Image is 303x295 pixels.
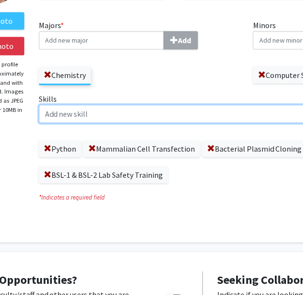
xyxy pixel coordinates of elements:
label: Majors [39,19,239,49]
iframe: Chat [7,251,41,288]
button: Majors* [163,31,198,49]
label: Python [39,140,81,157]
b: Add [178,35,191,45]
label: Mammalian Cell Transfection [83,140,200,157]
input: Majors*Add [39,31,164,49]
label: Chemistry [39,67,91,83]
label: BSL-1 & BSL-2 Lab Safety Training [39,167,168,183]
